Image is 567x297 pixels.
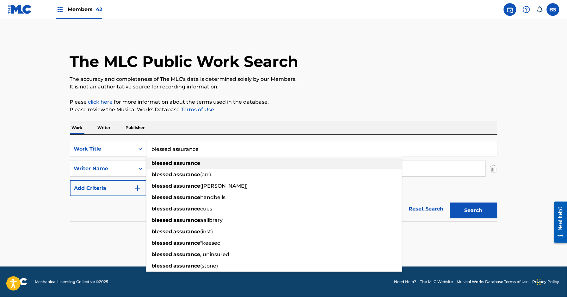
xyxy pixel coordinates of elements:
p: It is not an authoritative source for recording information. [70,83,497,91]
p: Please review the Musical Works Database [70,106,497,113]
strong: blessed [152,160,172,166]
h1: The MLC Public Work Search [70,52,299,71]
div: Drag [537,273,541,292]
strong: assurance [174,263,200,269]
p: Publisher [124,121,147,134]
a: Terms of Use [180,107,214,113]
a: Privacy Policy [533,279,559,285]
strong: assurance [174,229,200,235]
strong: assurance [174,183,200,189]
p: Work [70,121,84,134]
strong: assurance [174,217,200,223]
button: Search [450,203,497,218]
div: Notifications [537,6,543,13]
div: Help [520,3,533,16]
div: Work Title [74,145,131,153]
strong: assurance [174,206,200,212]
img: Delete Criterion [490,161,497,177]
img: logo [8,278,27,286]
span: Mechanical Licensing Collective © 2025 [35,279,108,285]
form: Search Form [70,141,497,222]
img: search [506,6,514,13]
p: Please for more information about the terms used in the database. [70,98,497,106]
strong: blessed [152,263,172,269]
a: Reset Search [406,202,447,216]
iframe: Resource Center [549,197,567,248]
span: *keesec [200,240,220,246]
strong: assurance [174,240,200,246]
iframe: Chat Widget [535,267,567,297]
strong: assurance [174,251,200,257]
strong: blessed [152,217,172,223]
span: aalibrary [200,217,223,223]
button: Add Criteria [70,180,146,196]
img: help [523,6,530,13]
strong: blessed [152,171,172,178]
span: (inst) [200,229,213,235]
img: MLC Logo [8,5,32,14]
span: (arr) [200,171,211,178]
strong: blessed [152,240,172,246]
strong: blessed [152,229,172,235]
a: Need Help? [394,279,416,285]
div: User Menu [547,3,559,16]
span: (stone) [200,263,218,269]
div: Writer Name [74,165,131,172]
span: ([PERSON_NAME]) [200,183,248,189]
strong: blessed [152,194,172,200]
img: 9d2ae6d4665cec9f34b9.svg [134,184,141,192]
strong: blessed [152,183,172,189]
a: Public Search [504,3,516,16]
strong: assurance [174,194,200,200]
a: Musical Works Database Terms of Use [457,279,529,285]
strong: blessed [152,251,172,257]
p: Writer [96,121,113,134]
a: click here [88,99,113,105]
span: Members [68,6,102,13]
span: handbells [200,194,226,200]
p: The accuracy and completeness of The MLC's data is determined solely by our Members. [70,75,497,83]
img: Top Rightsholders [56,6,64,13]
strong: assurance [174,171,200,178]
span: cues [200,206,213,212]
span: 42 [96,6,102,12]
a: The MLC Website [420,279,453,285]
span: , uninsured [200,251,230,257]
strong: assurance [174,160,200,166]
strong: blessed [152,206,172,212]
